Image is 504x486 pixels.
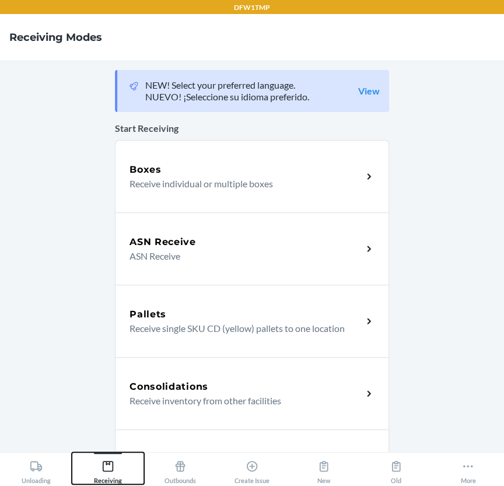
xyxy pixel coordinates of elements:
[72,452,143,484] button: Receiving
[144,452,216,484] button: Outbounds
[129,394,353,408] p: Receive inventory from other facilities
[22,455,51,484] div: Unloading
[145,91,309,103] p: NUEVO! ¡Seleccione su idioma preferido.
[9,30,102,45] h4: Receiving Modes
[115,121,389,135] p: Start Receiving
[129,177,353,191] p: Receive individual or multiple boxes
[216,452,288,484] button: Create Issue
[129,321,353,335] p: Receive single SKU CD (yellow) pallets to one location
[115,140,389,212] a: BoxesReceive individual or multiple boxes
[164,455,196,484] div: Outbounds
[358,85,380,97] a: View
[360,452,432,484] button: Old
[129,235,196,249] h5: ASN Receive
[432,452,504,484] button: More
[115,285,389,357] a: PalletsReceive single SKU CD (yellow) pallets to one location
[94,455,122,484] div: Receiving
[129,249,353,263] p: ASN Receive
[317,455,331,484] div: New
[234,2,270,13] p: DFW1TMP
[129,307,166,321] h5: Pallets
[129,163,162,177] h5: Boxes
[115,212,389,285] a: ASN ReceiveASN Receive
[460,455,475,484] div: More
[145,79,309,91] p: NEW! Select your preferred language.
[129,380,208,394] h5: Consolidations
[390,455,402,484] div: Old
[115,357,389,429] a: ConsolidationsReceive inventory from other facilities
[288,452,360,484] button: New
[235,455,269,484] div: Create Issue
